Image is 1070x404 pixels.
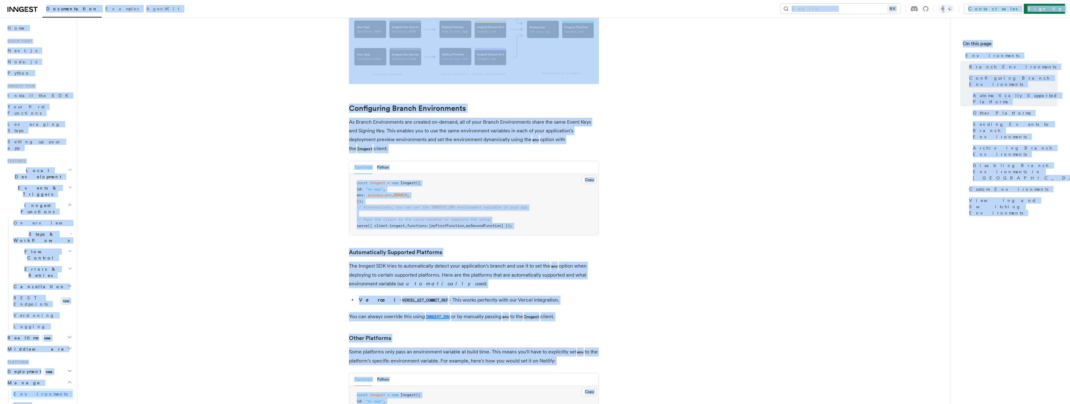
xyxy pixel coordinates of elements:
[1024,4,1065,14] a: Sign Up
[576,350,585,355] code: env
[965,52,1019,59] span: Environments
[349,262,599,288] p: The Inngest SDK tries to automatically detect your application's branch and use it to set the opt...
[5,84,35,89] span: Inngest tour
[5,90,73,101] a: Install the SDK
[11,266,68,278] span: Errors & Retries
[387,181,390,185] span: =
[5,335,52,341] span: Realtime
[349,248,442,257] a: Automatically Supported Platforms
[970,90,1058,107] a: Automatically Supported Platforms
[356,146,374,152] code: Inngest
[357,205,527,209] span: // Alternatively, you can set the INNGEST_ENV environment variable in your app
[5,119,73,136] a: Leveraging Steps
[582,388,597,396] button: Copy
[13,392,67,397] span: Environments
[416,181,420,185] span: ({
[11,281,73,292] button: Cancellation
[11,321,73,332] a: Logging
[407,224,427,228] span: functions
[387,393,390,397] span: =
[970,107,1058,119] a: Other Platforms
[349,347,599,365] p: Some platforms only pass an environment variable at build time. This means you'll have to explici...
[383,399,385,403] span: ,
[963,50,1058,61] a: Environments
[7,25,25,31] span: Home
[11,246,73,264] button: Flow Control
[361,399,363,403] span: :
[354,373,372,386] button: TypeScript
[11,217,73,229] a: Overview
[46,6,98,11] span: Documentation
[970,160,1058,184] a: Disabling Branch Environments in [GEOGRAPHIC_DATA]
[5,22,73,34] a: Home
[349,104,466,113] a: Configuring Branch Environments
[967,195,1058,219] a: Viewing and Switching Environments
[416,393,420,397] span: ({
[401,393,416,397] span: Inngest
[5,56,73,67] a: Node.js
[405,224,407,228] span: ,
[392,181,398,185] span: new
[5,165,73,182] button: Local Development
[357,399,361,403] span: id
[42,335,52,342] span: new
[354,161,372,174] button: TypeScript
[394,193,407,197] span: BRANCH
[407,193,409,197] span: ,
[366,187,383,191] span: "my-app"
[582,176,597,184] button: Copy
[425,314,451,320] code: INNGEST_ENV
[401,281,475,287] em: automatically
[967,61,1058,72] a: Branch Environments
[466,224,512,228] span: mySecondFunction] });
[368,224,387,228] span: ({ client
[969,75,1058,87] span: Configuring Branch Environments
[357,217,490,222] span: // Pass the client to the serve handler to complete the setup
[377,161,389,174] button: Python
[11,283,65,290] span: Cancellation
[387,224,390,228] span: :
[42,2,102,17] a: Documentation
[7,93,72,98] span: Install the SDK
[5,159,26,164] span: Features
[5,346,64,352] span: Middleware
[5,217,73,332] div: Inngest Functions
[390,224,405,228] span: inngest
[146,6,179,11] span: AgentKit
[349,312,599,321] p: You can always override this using or by manually passing to the client.
[385,193,392,197] span: env
[973,92,1058,105] span: Automatically Supported Platforms
[7,104,45,116] span: Your first Functions
[5,182,73,200] button: Events & Triggers
[964,4,1021,14] a: Contact sales
[967,184,1058,195] a: Custom Environments
[383,187,385,191] span: ,
[11,231,70,244] span: Steps & Workflows
[359,297,399,303] strong: Vercel
[531,137,540,143] code: env
[368,193,383,197] span: process
[5,368,54,375] span: Deployment
[13,295,48,307] span: REST Endpoints
[5,377,73,388] button: Manage
[7,71,30,76] span: Python
[967,72,1058,90] a: Configuring Branch Environments
[5,200,73,217] button: Inngest Functions
[357,393,368,397] span: const
[383,193,385,197] span: .
[11,310,73,321] a: Versioning
[401,298,449,303] code: VERCEL_GIT_COMMIT_REF
[5,366,73,377] button: Deploymentnew
[5,39,32,44] span: Quick start
[11,388,73,400] a: Environments
[361,187,363,191] span: :
[357,193,363,197] span: env
[425,313,451,319] a: INNGEST_ENV
[5,202,67,215] span: Inngest Functions
[102,2,142,17] a: Examples
[963,40,1058,50] h4: On this page
[5,360,28,365] span: Platform
[973,145,1058,157] span: Archiving Branch Environments
[888,6,897,12] kbd: ⌘K
[5,332,73,343] button: Realtimenew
